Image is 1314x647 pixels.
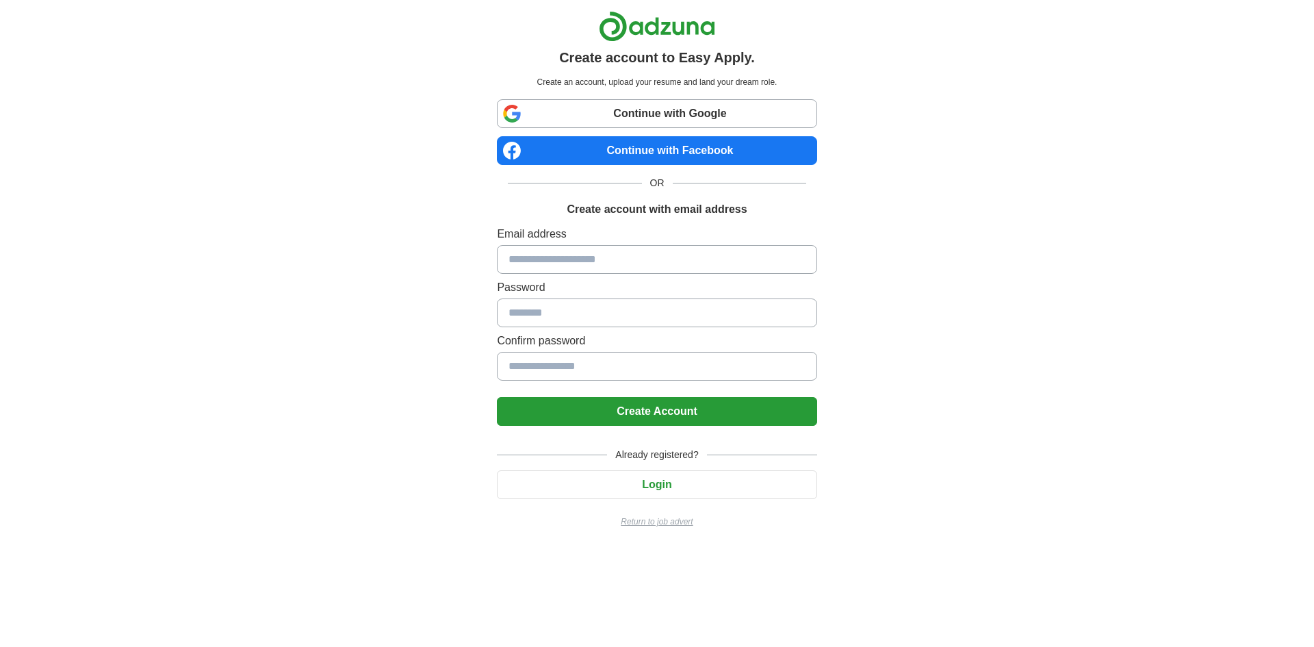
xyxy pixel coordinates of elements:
[642,176,673,190] span: OR
[497,136,816,165] a: Continue with Facebook
[497,333,816,349] label: Confirm password
[607,448,706,462] span: Already registered?
[497,516,816,528] a: Return to job advert
[497,226,816,242] label: Email address
[497,470,816,499] button: Login
[567,201,747,218] h1: Create account with email address
[497,279,816,296] label: Password
[500,76,814,88] p: Create an account, upload your resume and land your dream role.
[497,479,816,490] a: Login
[497,99,816,128] a: Continue with Google
[599,11,715,42] img: Adzuna logo
[559,47,755,68] h1: Create account to Easy Apply.
[497,397,816,426] button: Create Account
